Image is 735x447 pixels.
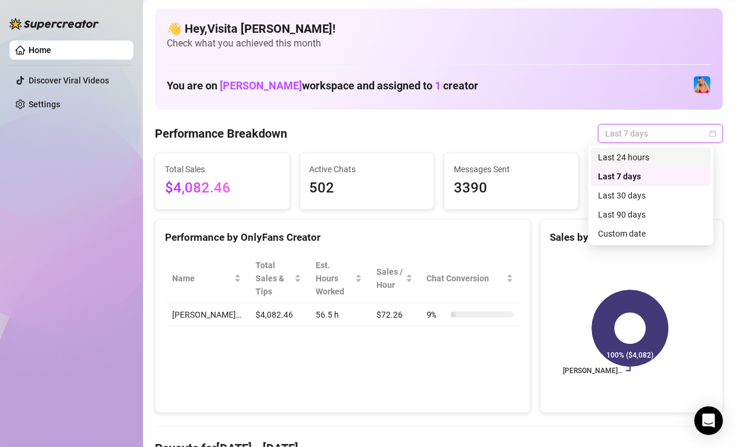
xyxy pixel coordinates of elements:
[29,76,109,85] a: Discover Viral Videos
[369,303,420,327] td: $72.26
[316,259,353,298] div: Est. Hours Worked
[310,163,425,176] span: Active Chats
[563,367,622,375] text: [PERSON_NAME]…
[598,170,704,183] div: Last 7 days
[591,148,711,167] div: Last 24 hours
[248,254,309,303] th: Total Sales & Tips
[591,224,711,243] div: Custom date
[165,177,280,200] span: $4,082.46
[248,303,309,327] td: $4,082.46
[309,303,369,327] td: 56.5 h
[167,79,478,92] h1: You are on workspace and assigned to creator
[427,308,446,321] span: 9 %
[591,186,711,205] div: Last 30 days
[256,259,292,298] span: Total Sales & Tips
[172,272,232,285] span: Name
[29,45,51,55] a: Home
[598,227,704,240] div: Custom date
[165,303,248,327] td: [PERSON_NAME]…
[591,205,711,224] div: Last 90 days
[694,406,723,435] div: Open Intercom Messenger
[709,130,717,137] span: calendar
[220,79,302,92] span: [PERSON_NAME]
[420,254,521,303] th: Chat Conversion
[165,254,248,303] th: Name
[427,272,504,285] span: Chat Conversion
[454,163,569,176] span: Messages Sent
[369,254,420,303] th: Sales / Hour
[598,151,704,164] div: Last 24 hours
[598,189,704,202] div: Last 30 days
[454,177,569,200] span: 3390
[694,76,711,93] img: Ashley
[605,125,716,142] span: Last 7 days
[598,208,704,221] div: Last 90 days
[155,125,287,142] h4: Performance Breakdown
[310,177,425,200] span: 502
[167,37,711,50] span: Check what you achieved this month
[29,100,60,109] a: Settings
[10,18,99,30] img: logo-BBDzfeDw.svg
[591,167,711,186] div: Last 7 days
[165,163,280,176] span: Total Sales
[435,79,441,92] span: 1
[165,229,521,246] div: Performance by OnlyFans Creator
[550,229,713,246] div: Sales by OnlyFans Creator
[376,265,403,291] span: Sales / Hour
[167,20,711,37] h4: 👋 Hey, Visita [PERSON_NAME] !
